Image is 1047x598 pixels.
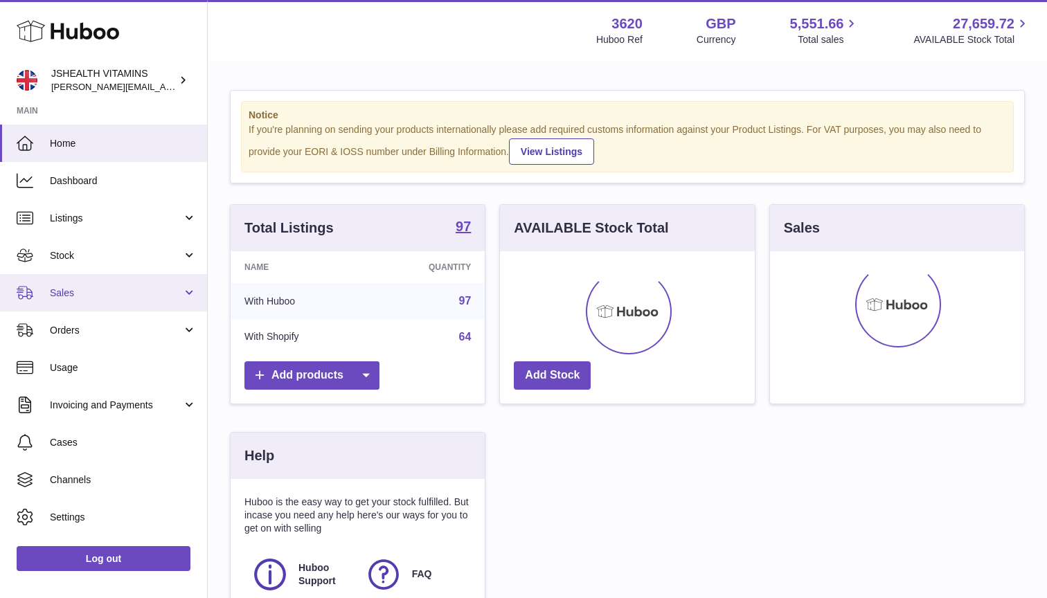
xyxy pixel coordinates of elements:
[611,15,643,33] strong: 3620
[459,295,472,307] a: 97
[231,319,368,355] td: With Shopify
[50,511,197,524] span: Settings
[459,331,472,343] a: 64
[913,15,1030,46] a: 27,659.72 AVAILABLE Stock Total
[509,138,594,165] a: View Listings
[706,15,735,33] strong: GBP
[368,251,485,283] th: Quantity
[50,249,182,262] span: Stock
[231,283,368,319] td: With Huboo
[50,436,197,449] span: Cases
[249,109,1006,122] strong: Notice
[17,70,37,91] img: francesca@jshealthvitamins.com
[798,33,859,46] span: Total sales
[365,556,465,593] a: FAQ
[50,137,197,150] span: Home
[514,361,591,390] a: Add Stock
[244,219,334,237] h3: Total Listings
[51,81,278,92] span: [PERSON_NAME][EMAIL_ADDRESS][DOMAIN_NAME]
[50,473,197,487] span: Channels
[50,324,182,337] span: Orders
[51,67,176,93] div: JSHEALTH VITAMINS
[50,174,197,188] span: Dashboard
[50,361,197,374] span: Usage
[50,212,182,225] span: Listings
[50,287,182,300] span: Sales
[514,219,668,237] h3: AVAILABLE Stock Total
[790,15,844,33] span: 5,551.66
[456,219,471,236] a: 97
[231,251,368,283] th: Name
[50,399,182,412] span: Invoicing and Payments
[298,561,350,588] span: Huboo Support
[790,15,860,46] a: 5,551.66 Total sales
[249,123,1006,165] div: If you're planning on sending your products internationally please add required customs informati...
[251,556,351,593] a: Huboo Support
[784,219,820,237] h3: Sales
[17,546,190,571] a: Log out
[596,33,643,46] div: Huboo Ref
[913,33,1030,46] span: AVAILABLE Stock Total
[697,33,736,46] div: Currency
[244,446,274,465] h3: Help
[244,496,471,535] p: Huboo is the easy way to get your stock fulfilled. But incase you need any help here's our ways f...
[456,219,471,233] strong: 97
[412,568,432,581] span: FAQ
[244,361,379,390] a: Add products
[953,15,1014,33] span: 27,659.72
